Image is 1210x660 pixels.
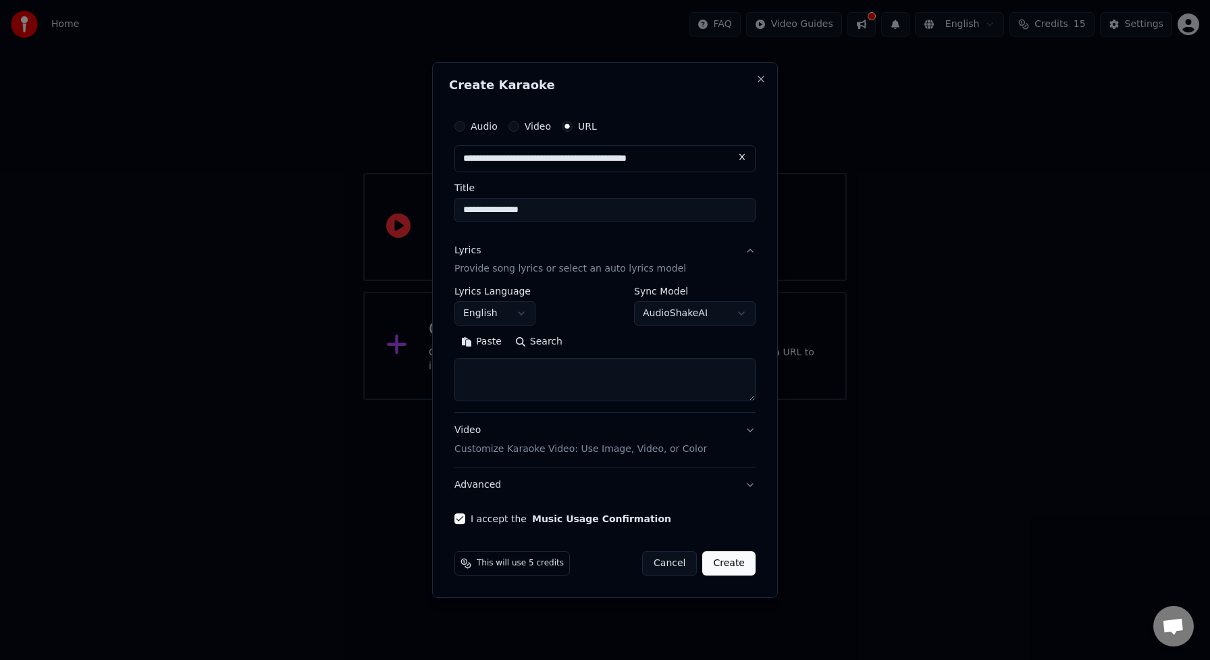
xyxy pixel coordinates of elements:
[634,287,756,297] label: Sync Model
[454,467,756,503] button: Advanced
[508,332,569,353] button: Search
[532,514,671,524] button: I accept the
[454,183,756,193] label: Title
[477,558,564,569] span: This will use 5 credits
[702,551,756,576] button: Create
[578,122,597,131] label: URL
[454,287,756,413] div: LyricsProvide song lyrics or select an auto lyrics model
[471,514,671,524] label: I accept the
[454,263,686,276] p: Provide song lyrics or select an auto lyrics model
[454,332,508,353] button: Paste
[454,442,707,456] p: Customize Karaoke Video: Use Image, Video, or Color
[642,551,697,576] button: Cancel
[454,413,756,467] button: VideoCustomize Karaoke Video: Use Image, Video, or Color
[454,287,535,297] label: Lyrics Language
[471,122,498,131] label: Audio
[525,122,551,131] label: Video
[449,79,761,91] h2: Create Karaoke
[454,233,756,287] button: LyricsProvide song lyrics or select an auto lyrics model
[454,424,707,457] div: Video
[454,244,481,257] div: Lyrics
